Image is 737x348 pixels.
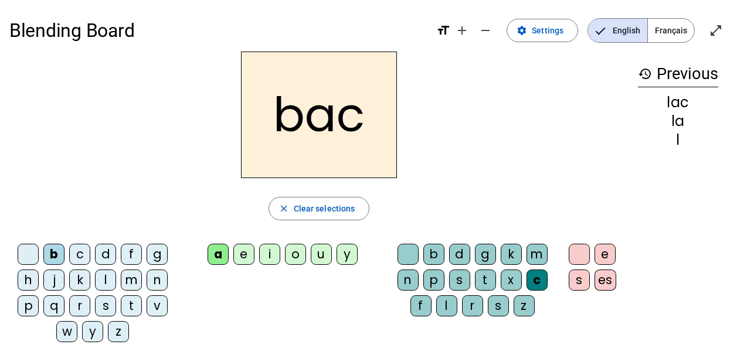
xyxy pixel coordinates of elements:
mat-icon: remove [478,23,493,37]
div: f [121,244,142,265]
mat-icon: add [455,23,469,37]
h2: bac [241,52,397,178]
div: p [423,269,444,291]
div: g [147,244,168,265]
div: z [108,321,129,342]
div: i [259,244,280,265]
h3: Previous [638,61,718,87]
div: t [121,295,142,316]
button: Enter full screen [704,19,728,42]
div: x [501,269,522,291]
button: Clear selections [269,197,370,220]
div: p [18,295,39,316]
button: Settings [507,19,578,42]
div: d [449,244,470,265]
div: s [449,269,470,291]
mat-icon: settings [517,25,527,36]
div: l [638,133,718,147]
div: lac [638,95,718,110]
span: Français [648,19,694,42]
div: s [569,269,590,291]
div: m [121,269,142,291]
div: n [147,269,168,291]
div: j [43,269,64,291]
button: Decrease font size [474,19,497,42]
div: e [233,244,254,265]
div: e [595,244,616,265]
div: z [514,295,535,316]
div: u [311,244,332,265]
div: y [337,244,358,265]
span: Clear selections [294,202,355,216]
mat-button-toggle-group: Language selection [587,18,695,43]
div: c [69,244,90,265]
h1: Blending Board [9,12,427,49]
div: o [285,244,306,265]
div: b [43,244,64,265]
div: es [595,269,616,291]
div: h [18,269,39,291]
mat-icon: open_in_full [709,23,723,37]
div: w [56,321,77,342]
div: r [462,295,483,316]
mat-icon: history [638,67,652,81]
div: n [398,269,419,291]
div: t [475,269,496,291]
div: c [527,269,548,291]
div: l [95,269,116,291]
div: s [95,295,116,316]
div: v [147,295,168,316]
div: r [69,295,90,316]
div: b [423,244,444,265]
mat-icon: close [279,203,289,214]
div: k [69,269,90,291]
div: a [208,244,229,265]
div: y [82,321,103,342]
div: k [501,244,522,265]
div: s [488,295,509,316]
div: f [410,295,432,316]
div: l [436,295,457,316]
span: English [588,19,647,42]
div: la [638,114,718,128]
button: Increase font size [450,19,474,42]
span: Settings [532,23,563,37]
div: m [527,244,548,265]
div: d [95,244,116,265]
div: q [43,295,64,316]
div: g [475,244,496,265]
mat-icon: format_size [436,23,450,37]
